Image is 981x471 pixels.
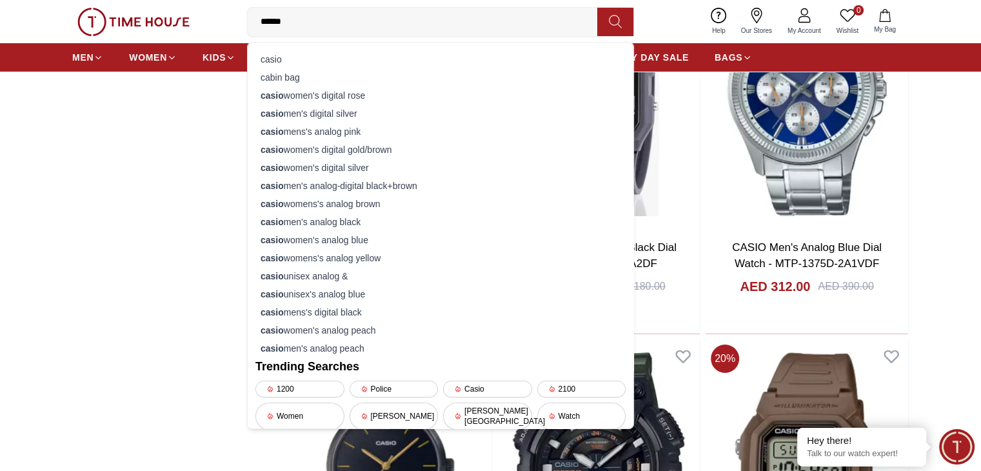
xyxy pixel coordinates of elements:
[869,25,901,34] span: My Bag
[609,279,665,294] div: AED 180.00
[537,381,626,397] div: 2100
[255,68,626,86] div: cabin bag
[261,253,284,263] strong: casio
[255,105,626,123] div: men's digital silver
[261,90,284,101] strong: casio
[711,345,739,373] span: 20 %
[736,26,777,35] span: Our Stores
[807,434,917,447] div: Hey there!
[255,141,626,159] div: women's digital gold/brown
[255,231,626,249] div: women's analog blue
[255,86,626,105] div: women's digital rose
[261,108,284,119] strong: casio
[129,51,167,64] span: WOMEN
[72,46,103,69] a: MEN
[261,289,284,299] strong: casio
[255,357,626,376] h2: Trending Searches
[704,5,733,38] a: Help
[619,51,689,64] span: PAY DAY SALE
[129,46,177,69] a: WOMEN
[261,343,284,354] strong: casio
[733,5,780,38] a: Our Stores
[732,241,882,270] a: CASIO Men's Analog Blue Dial Watch - MTP-1375D-2A1VDF
[261,126,284,137] strong: casio
[72,51,94,64] span: MEN
[261,307,284,317] strong: casio
[255,177,626,195] div: men's analog-digital black+brown
[350,381,439,397] div: Police
[350,403,439,430] div: [PERSON_NAME]
[261,235,284,245] strong: casio
[255,195,626,213] div: womens's analog brown
[261,199,284,209] strong: casio
[261,217,284,227] strong: casio
[261,325,284,336] strong: casio
[255,321,626,339] div: women's analog peach
[782,26,826,35] span: My Account
[707,26,731,35] span: Help
[255,50,626,68] div: casio
[866,6,904,37] button: My Bag
[255,339,626,357] div: men's analog peach
[255,213,626,231] div: men's analog black
[255,249,626,267] div: womens's analog yellow
[807,448,917,459] p: Talk to our watch expert!
[537,403,626,430] div: Watch
[261,271,284,281] strong: casio
[203,46,235,69] a: KIDS
[261,145,284,155] strong: casio
[818,279,873,294] div: AED 390.00
[203,51,226,64] span: KIDS
[255,303,626,321] div: mens's digital black
[831,26,864,35] span: Wishlist
[829,5,866,38] a: 0Wishlist
[255,381,344,397] div: 1200
[77,8,190,36] img: ...
[443,381,532,397] div: Casio
[255,267,626,285] div: unisex analog &
[443,403,532,430] div: [PERSON_NAME][GEOGRAPHIC_DATA]
[939,429,975,465] div: Chat Widget
[255,285,626,303] div: unisex's analog blue
[261,181,284,191] strong: casio
[255,403,344,430] div: Women
[715,46,752,69] a: BAGS
[261,163,284,173] strong: casio
[740,277,810,296] h4: AED 312.00
[255,159,626,177] div: women's digital silver
[619,46,689,69] a: PAY DAY SALE
[255,123,626,141] div: mens's analog pink
[853,5,864,15] span: 0
[715,51,742,64] span: BAGS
